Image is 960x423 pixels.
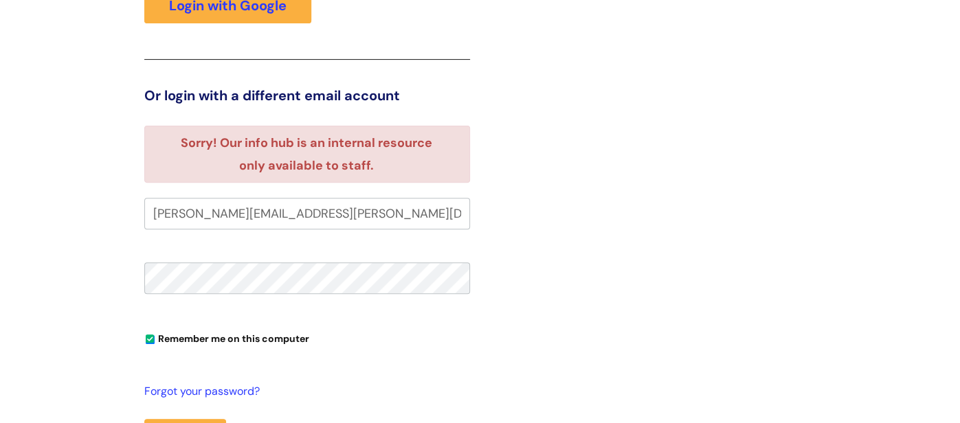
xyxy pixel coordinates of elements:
[144,198,470,229] input: Your e-mail address
[144,382,463,402] a: Forgot your password?
[144,327,470,349] div: You can uncheck this option if you're logging in from a shared device
[146,335,155,344] input: Remember me on this computer
[168,132,445,176] li: Sorry! Our info hub is an internal resource only available to staff.
[144,330,309,345] label: Remember me on this computer
[144,87,470,104] h3: Or login with a different email account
